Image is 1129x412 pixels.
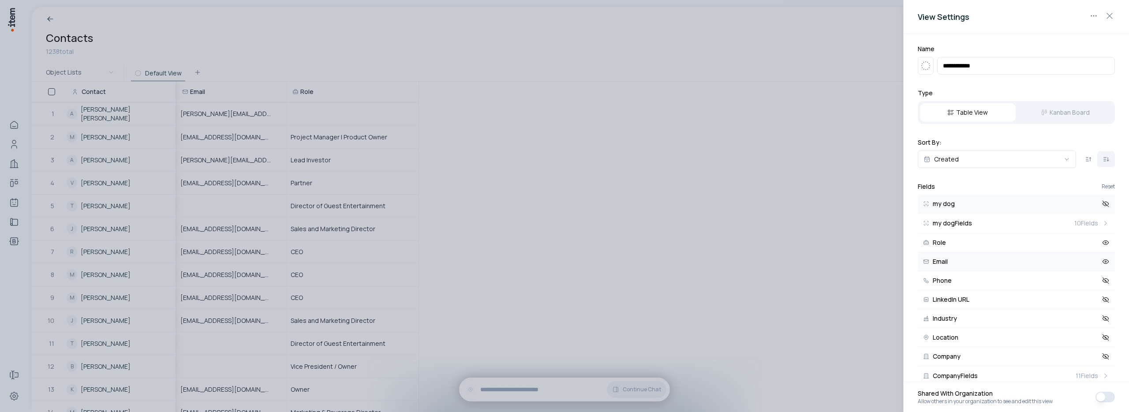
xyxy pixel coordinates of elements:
button: my dog [918,195,1115,213]
button: CompanyFields11Fields [918,366,1115,386]
span: Company Fields [933,373,978,379]
span: Role [933,240,946,246]
span: my dog Fields [933,220,972,226]
h2: Name [918,45,1115,53]
span: LinkedIn URL [933,296,969,303]
button: Phone [918,271,1115,290]
button: Company [918,347,1115,366]
button: Table View [920,103,1016,122]
span: Email [933,258,948,265]
span: Phone [933,277,952,284]
span: my dog [933,201,955,207]
h2: Type [918,89,1115,97]
h2: Fields [918,182,935,191]
span: Shared With Organization [918,389,1053,398]
span: Allow others in your organization to see and edit this view [918,398,1053,405]
button: View actions [1087,9,1101,23]
button: Email [918,252,1115,271]
button: Industry [918,309,1115,328]
button: Location [918,328,1115,347]
span: Location [933,334,958,341]
span: Company [933,353,961,360]
span: 10 Fields [1074,219,1098,228]
button: LinkedIn URL [918,290,1115,309]
button: Reset [1102,184,1115,189]
button: my dogFields10Fields [918,213,1115,233]
button: Role [918,233,1115,252]
span: Industry [933,315,957,322]
span: 11 Fields [1076,371,1098,380]
h2: Sort By: [918,138,1115,147]
h2: View Settings [918,11,1115,23]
